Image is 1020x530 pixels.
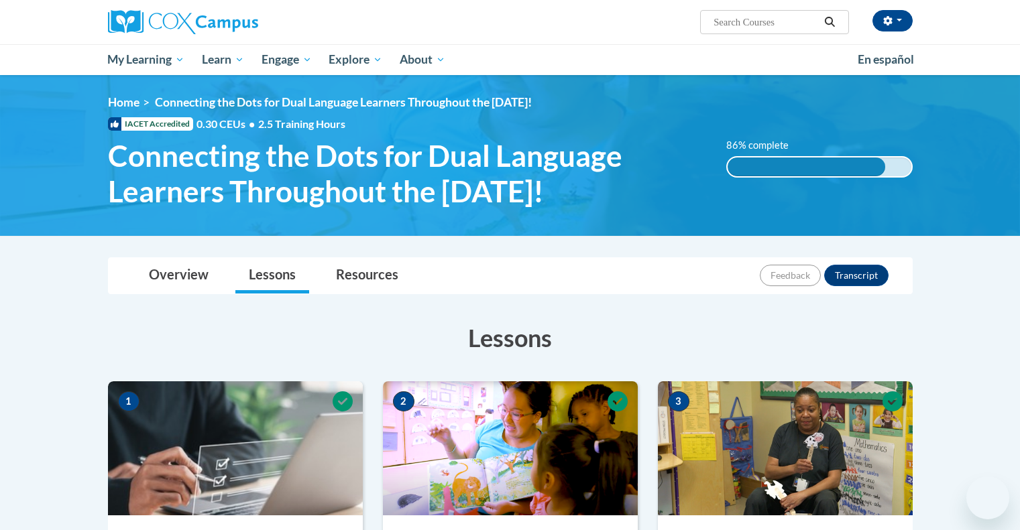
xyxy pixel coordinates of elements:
input: Search Courses [712,14,819,30]
h3: Lessons [108,321,913,354]
a: My Learning [99,44,194,75]
a: Explore [320,44,391,75]
span: 2 [393,391,414,411]
img: Course Image [383,381,638,515]
a: About [391,44,454,75]
a: Engage [253,44,321,75]
img: Course Image [658,381,913,515]
span: Engage [262,52,312,68]
span: 2.5 Training Hours [258,117,345,130]
button: Feedback [760,265,821,286]
iframe: Button to launch messaging window [966,476,1009,519]
span: Explore [329,52,382,68]
a: Cox Campus [108,10,363,34]
span: Connecting the Dots for Dual Language Learners Throughout the [DATE]! [108,138,707,209]
button: Search [819,14,840,30]
div: 86% complete [728,157,885,176]
span: My Learning [107,52,184,68]
span: 1 [118,391,139,411]
button: Transcript [824,265,889,286]
button: Account Settings [872,10,913,31]
span: • [249,117,255,130]
img: Course Image [108,381,363,515]
span: Connecting the Dots for Dual Language Learners Throughout the [DATE]! [155,95,532,109]
span: 3 [668,391,689,411]
img: Cox Campus [108,10,258,34]
a: En español [849,46,923,74]
a: Learn [193,44,253,75]
a: Lessons [235,258,309,293]
span: En español [858,52,914,66]
span: About [400,52,445,68]
a: Home [108,95,139,109]
label: 86% complete [726,138,803,153]
a: Resources [323,258,412,293]
span: Learn [202,52,244,68]
div: Main menu [88,44,933,75]
span: 0.30 CEUs [196,117,258,131]
span: IACET Accredited [108,117,193,131]
a: Overview [135,258,222,293]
